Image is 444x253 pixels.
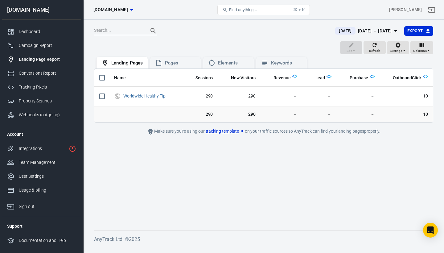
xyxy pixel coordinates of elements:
[327,74,331,79] img: Logo
[19,28,76,35] div: Dashboard
[265,74,291,81] span: Total revenue calculated by AnyTrack.
[125,128,402,135] div: Make sure you're using our on your traffic sources so AnyTrack can find your landing pages properly.
[292,74,297,79] img: Logo
[19,187,76,193] div: Usage & billing
[390,48,402,54] span: Settings
[229,7,257,12] span: Find anything...
[341,111,374,118] span: －
[330,26,404,36] button: [DATE][DATE] － [DATE]
[206,128,244,135] a: tracking template
[114,75,134,81] span: Name
[2,219,81,234] li: Support
[19,112,76,118] div: Webhooks (outgoing)
[424,2,439,17] a: Sign out
[273,75,291,81] span: Revenue
[165,60,196,66] div: Pages
[2,94,81,108] a: Property Settings
[187,111,213,118] span: 290
[2,142,81,156] a: Integrations
[369,48,380,54] span: Refresh
[423,74,428,79] img: Logo
[265,111,297,118] span: －
[2,127,81,142] li: Account
[307,111,331,118] span: －
[341,93,374,99] span: －
[413,48,427,54] span: Columns
[370,74,375,79] img: Logo
[218,60,249,66] div: Elements
[385,75,421,81] span: OutboundClick
[315,75,325,81] span: Lead
[271,60,302,66] div: Keywords
[273,74,291,81] span: Total revenue calculated by AnyTrack.
[19,84,76,90] div: Tracking Pixels
[217,5,310,15] button: Find anything...⌘ + K
[2,52,81,66] a: Landing Page Report
[231,75,256,81] span: New Visitors
[387,41,409,55] button: Settings
[2,197,81,214] a: Sign out
[91,4,135,15] button: [DOMAIN_NAME]
[19,56,76,63] div: Landing Page Report
[94,235,433,243] h6: AnyTrack Ltd. © 2025
[94,69,433,122] div: scrollable content
[384,111,428,118] span: 10
[19,159,76,166] div: Team Management
[384,93,428,99] span: 10
[2,66,81,80] a: Conversions Report
[404,26,433,36] button: Export
[187,93,213,99] span: 290
[223,111,255,118] span: 290
[19,98,76,104] div: Property Settings
[307,93,331,99] span: －
[393,75,421,81] span: OutboundClick
[2,25,81,39] a: Dashboard
[2,7,81,13] div: [DOMAIN_NAME]
[195,75,213,81] span: Sessions
[293,7,305,12] div: ⌘ + K
[265,93,297,99] span: －
[114,75,126,81] span: Name
[342,75,368,81] span: Purchase
[19,42,76,49] div: Campaign Report
[94,27,143,35] input: Search...
[2,80,81,94] a: Tracking Pixels
[307,75,325,81] span: Lead
[2,108,81,122] a: Webhooks (outgoing)
[350,75,368,81] span: Purchase
[19,145,66,152] div: Integrations
[358,27,392,35] div: [DATE] － [DATE]
[2,156,81,169] a: Team Management
[69,145,76,152] svg: 1 networks not verified yet
[223,75,256,81] span: New Visitors
[114,93,121,100] svg: UTM & Web Traffic
[19,173,76,180] div: User Settings
[223,93,255,99] span: 290
[364,41,386,55] button: Refresh
[93,6,128,14] span: worldwidehealthytip.com
[123,93,166,98] a: Worldwide Healthy Tip
[187,75,213,81] span: Sessions
[336,28,354,34] span: [DATE]
[2,183,81,197] a: Usage & billing
[19,237,76,244] div: Documentation and Help
[389,6,422,13] div: Account id: GXqx2G2u
[2,39,81,52] a: Campaign Report
[2,169,81,183] a: User Settings
[19,70,76,77] div: Conversions Report
[423,223,438,238] div: Open Intercom Messenger
[111,60,143,66] div: Landing Pages
[19,203,76,210] div: Sign out
[146,23,161,38] button: Search
[410,41,433,55] button: Columns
